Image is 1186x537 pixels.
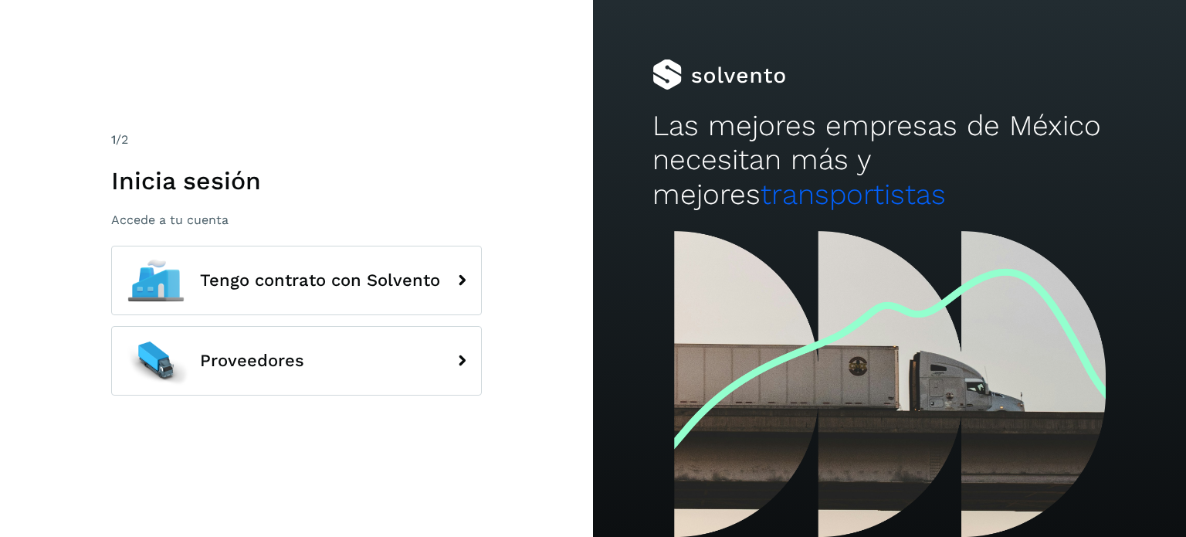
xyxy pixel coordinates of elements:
[111,212,482,227] p: Accede a tu cuenta
[652,109,1127,212] h2: Las mejores empresas de México necesitan más y mejores
[200,271,440,290] span: Tengo contrato con Solvento
[111,131,482,149] div: /2
[111,132,116,147] span: 1
[111,166,482,195] h1: Inicia sesión
[200,352,304,370] span: Proveedores
[111,246,482,315] button: Tengo contrato con Solvento
[111,326,482,396] button: Proveedores
[761,178,946,211] span: transportistas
